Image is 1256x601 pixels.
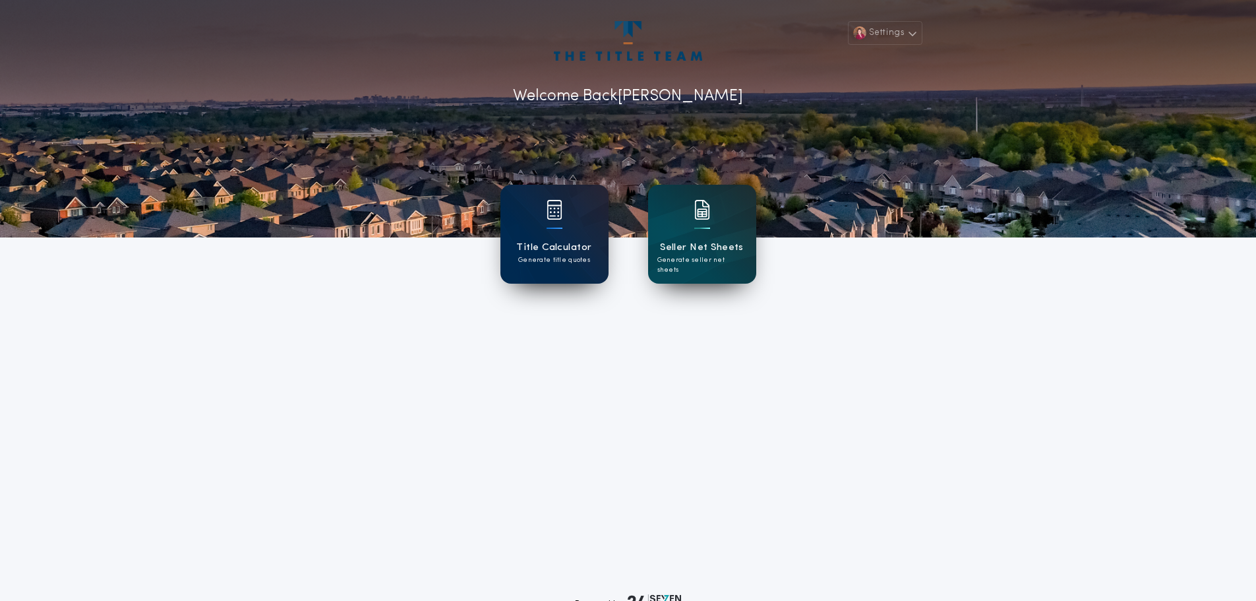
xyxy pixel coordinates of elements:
a: card iconSeller Net SheetsGenerate seller net sheets [648,185,756,284]
img: card icon [547,200,562,220]
h1: Seller Net Sheets [660,240,744,255]
p: Welcome Back [PERSON_NAME] [513,84,743,108]
img: account-logo [554,21,702,61]
h1: Title Calculator [516,240,591,255]
p: Generate seller net sheets [657,255,747,275]
button: Settings [848,21,922,45]
p: Generate title quotes [518,255,590,265]
img: user avatar [853,26,866,40]
a: card iconTitle CalculatorGenerate title quotes [500,185,609,284]
img: card icon [694,200,710,220]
